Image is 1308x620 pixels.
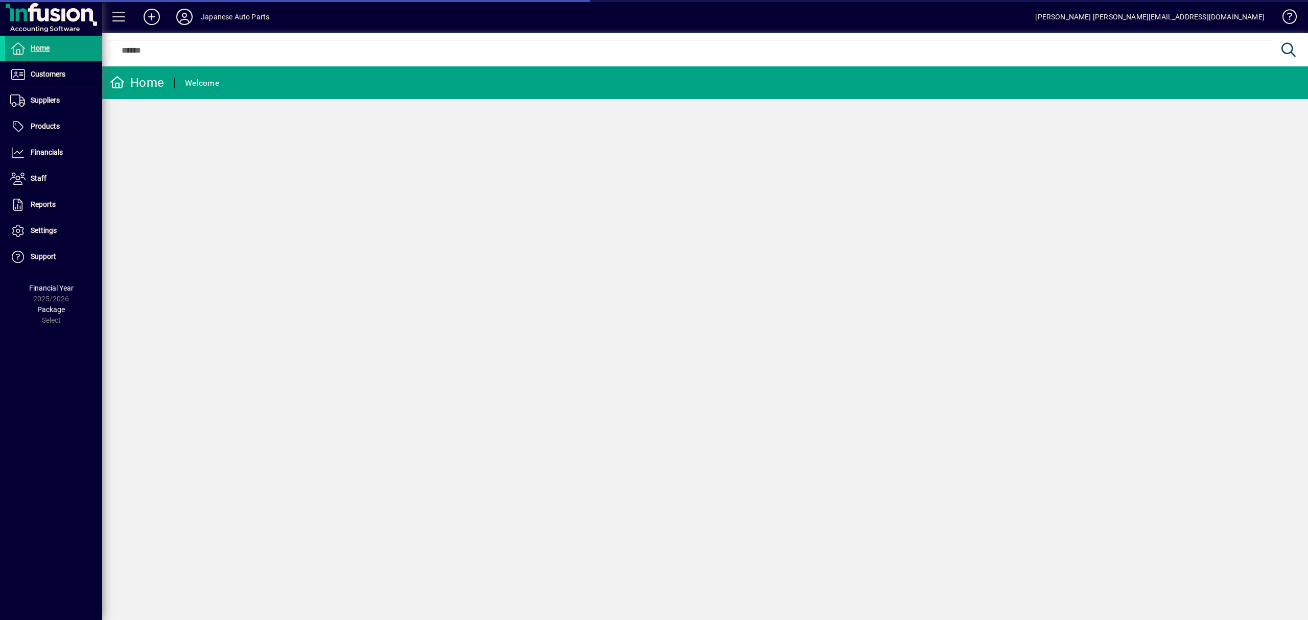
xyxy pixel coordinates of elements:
[5,192,102,218] a: Reports
[31,200,56,208] span: Reports
[31,174,46,182] span: Staff
[29,284,74,292] span: Financial Year
[31,44,50,52] span: Home
[31,252,56,260] span: Support
[31,148,63,156] span: Financials
[5,244,102,270] a: Support
[5,140,102,165] a: Financials
[201,9,269,25] div: Japanese Auto Parts
[168,8,201,26] button: Profile
[5,114,102,139] a: Products
[5,62,102,87] a: Customers
[31,96,60,104] span: Suppliers
[185,75,219,91] div: Welcome
[31,122,60,130] span: Products
[110,75,164,91] div: Home
[31,70,65,78] span: Customers
[1035,9,1265,25] div: [PERSON_NAME] [PERSON_NAME][EMAIL_ADDRESS][DOMAIN_NAME]
[1275,2,1295,35] a: Knowledge Base
[37,305,65,314] span: Package
[5,166,102,192] a: Staff
[135,8,168,26] button: Add
[5,88,102,113] a: Suppliers
[5,218,102,244] a: Settings
[31,226,57,234] span: Settings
